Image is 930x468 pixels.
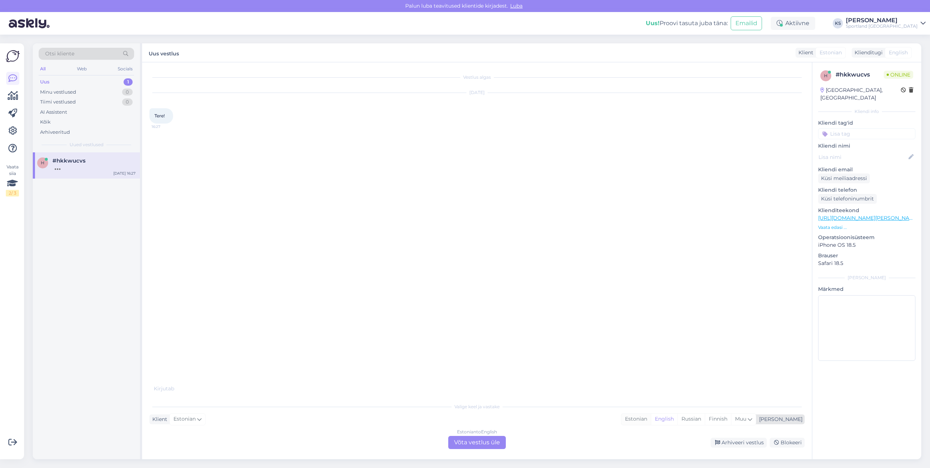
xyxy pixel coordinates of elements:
span: h [824,73,828,78]
div: Proovi tasuta juba täna: [646,19,728,28]
span: Estonian [820,49,842,56]
a: [PERSON_NAME]Sportland [GEOGRAPHIC_DATA] [846,17,926,29]
div: [GEOGRAPHIC_DATA], [GEOGRAPHIC_DATA] [820,86,901,102]
div: Minu vestlused [40,89,76,96]
span: . [174,385,175,392]
div: # hkkwucvs [836,70,884,79]
div: Finnish [705,414,731,425]
div: 0 [122,98,133,106]
div: Kirjutab [149,385,805,393]
img: Askly Logo [6,49,20,63]
div: Arhiveeritud [40,129,70,136]
p: iPhone OS 18.5 [818,241,915,249]
div: Kliendi info [818,108,915,115]
div: Aktiivne [771,17,815,30]
div: Tiimi vestlused [40,98,76,106]
div: Küsi telefoninumbrit [818,194,877,204]
div: Estonian to English [457,429,497,435]
p: Kliendi tag'id [818,119,915,127]
p: Klienditeekond [818,207,915,214]
div: Blokeeri [770,438,805,448]
div: Russian [677,414,705,425]
p: Märkmed [818,285,915,293]
p: Kliendi telefon [818,186,915,194]
p: Kliendi nimi [818,142,915,150]
div: [PERSON_NAME] [756,416,802,423]
span: Tere! [155,113,165,118]
div: Kõik [40,118,51,126]
div: Web [75,64,88,74]
span: #hkkwucvs [52,157,86,164]
p: Vaata edasi ... [818,224,915,231]
div: [DATE] [149,89,805,96]
label: Uus vestlus [149,48,179,58]
div: Vaata siia [6,164,19,196]
span: h [41,160,44,165]
div: Arhiveeri vestlus [711,438,767,448]
div: [PERSON_NAME] [846,17,918,23]
span: Otsi kliente [45,50,74,58]
span: Uued vestlused [70,141,103,148]
div: [PERSON_NAME] [818,274,915,281]
p: Operatsioonisüsteem [818,234,915,241]
input: Lisa nimi [818,153,907,161]
button: Emailid [731,16,762,30]
div: Socials [116,64,134,74]
div: AI Assistent [40,109,67,116]
span: Estonian [173,415,196,423]
span: 16:27 [152,124,179,129]
p: Kliendi email [818,166,915,173]
div: Vestlus algas [149,74,805,81]
p: Brauser [818,252,915,260]
div: Klient [796,49,813,56]
div: Klienditugi [852,49,883,56]
div: Võta vestlus üle [448,436,506,449]
div: Estonian [621,414,651,425]
div: Valige keel ja vastake [149,403,805,410]
div: 0 [122,89,133,96]
span: Luba [508,3,525,9]
p: Safari 18.5 [818,260,915,267]
div: Klient [149,416,167,423]
span: Online [884,71,913,79]
div: Uus [40,78,50,86]
div: Sportland [GEOGRAPHIC_DATA] [846,23,918,29]
div: All [39,64,47,74]
div: [DATE] 16:27 [113,171,136,176]
b: Uus! [646,20,660,27]
div: English [651,414,677,425]
a: [URL][DOMAIN_NAME][PERSON_NAME] [818,215,919,221]
div: KS [833,18,843,28]
span: English [889,49,908,56]
div: Küsi meiliaadressi [818,173,870,183]
span: Muu [735,416,746,422]
div: 1 [124,78,133,86]
input: Lisa tag [818,128,915,139]
div: 2 / 3 [6,190,19,196]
